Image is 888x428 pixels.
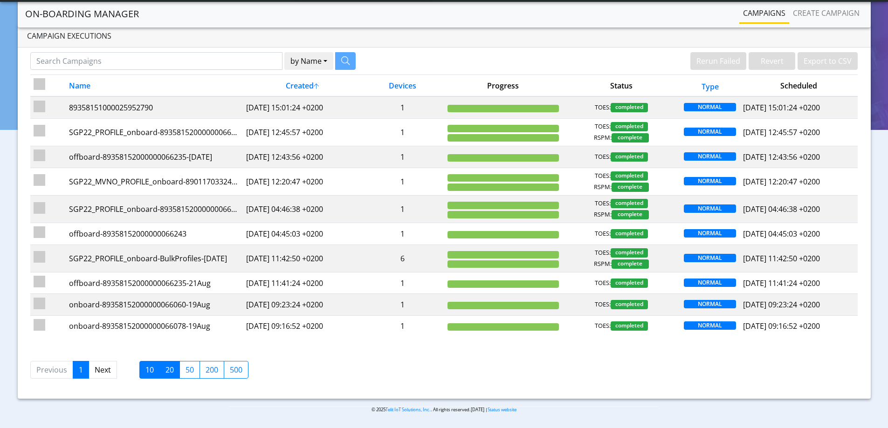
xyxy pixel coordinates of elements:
span: completed [611,248,648,258]
a: Create campaign [789,4,863,22]
span: [DATE] 11:42:50 +0200 [743,253,820,264]
label: 50 [179,361,200,379]
td: [DATE] 11:41:24 +0200 [243,272,361,294]
button: Revert [749,52,795,70]
div: SGP22_PROFILE_onboard-89358152000000066235-[DATE] [69,127,240,138]
td: 1 [361,272,444,294]
a: Telit IoT Solutions, Inc. [385,407,431,413]
span: TOES: [595,321,611,331]
td: [DATE] 12:43:56 +0200 [243,146,361,168]
div: offboard-89358152000000066235-21Aug [69,278,240,289]
th: Created [243,75,361,97]
td: 1 [361,315,444,337]
a: 1 [73,361,89,379]
td: 1 [361,223,444,245]
span: TOES: [595,122,611,131]
label: 20 [159,361,180,379]
td: 1 [361,294,444,315]
td: [DATE] 04:46:38 +0200 [243,195,361,223]
span: complete [612,259,649,269]
div: onboard-89358152000000066060-19Aug [69,299,240,310]
div: offboard-89358152000000066235-[DATE] [69,151,240,163]
span: [DATE] 04:46:38 +0200 [743,204,820,214]
td: [DATE] 12:20:47 +0200 [243,168,361,195]
div: SGP22_MVNO_PROFILE_onboard-89011703324536928687-22Aug [69,176,240,187]
label: 10 [139,361,160,379]
button: Export to CSV [798,52,858,70]
a: Campaigns [739,4,789,22]
th: Progress [444,75,562,97]
th: Type [681,75,740,97]
span: [DATE] 09:23:24 +0200 [743,299,820,310]
span: TOES: [595,199,611,208]
th: Status [562,75,681,97]
span: completed [611,279,648,288]
span: [DATE] 12:20:47 +0200 [743,177,820,187]
span: TOES: [595,279,611,288]
span: RSPM: [594,210,612,219]
p: © 2025 . All rights reserved.[DATE] | [229,406,659,413]
td: 1 [361,168,444,195]
td: 1 [361,118,444,146]
span: completed [611,171,648,181]
div: SGP22_PROFILE_onboard-BulkProfiles-[DATE] [69,253,240,264]
span: completed [611,300,648,309]
span: TOES: [595,103,611,112]
span: [DATE] 15:01:24 +0200 [743,102,820,113]
td: [DATE] 12:45:57 +0200 [243,118,361,146]
span: TOES: [595,171,611,181]
td: [DATE] 09:16:52 +0200 [243,315,361,337]
span: completed [611,229,648,238]
span: TOES: [595,152,611,162]
div: onboard-89358152000000066078-19Aug [69,320,240,332]
span: [DATE] 11:41:24 +0200 [743,278,820,288]
div: Campaign Executions [18,25,871,48]
span: NORMAL [684,204,736,213]
label: 200 [200,361,224,379]
span: [DATE] 09:16:52 +0200 [743,321,820,331]
span: RSPM: [594,259,612,269]
td: [DATE] 15:01:24 +0200 [243,96,361,118]
span: completed [611,103,648,112]
span: [DATE] 12:43:56 +0200 [743,152,820,162]
button: Rerun Failed [690,52,746,70]
span: TOES: [595,248,611,258]
span: complete [612,210,649,219]
div: SGP22_PROFILE_onboard-89358152000000066243-22Aug [69,204,240,215]
span: RSPM: [594,133,612,143]
td: [DATE] 09:23:24 +0200 [243,294,361,315]
td: 1 [361,146,444,168]
div: 89358151000025952790 [69,102,240,113]
span: NORMAL [684,279,736,287]
span: NORMAL [684,300,736,308]
span: [DATE] 12:45:57 +0200 [743,127,820,137]
span: NORMAL [684,152,736,161]
span: complete [612,183,649,192]
th: Devices [361,75,444,97]
span: complete [612,133,649,143]
span: NORMAL [684,254,736,262]
input: Search Campaigns [30,52,282,70]
span: NORMAL [684,177,736,185]
th: Scheduled [740,75,858,97]
span: NORMAL [684,321,736,330]
a: Status website [488,407,516,413]
div: offboard-89358152000000066243 [69,228,240,239]
span: [DATE] 04:45:03 +0200 [743,229,820,239]
button: by Name [284,52,333,70]
span: TOES: [595,229,611,238]
span: NORMAL [684,103,736,111]
td: [DATE] 04:45:03 +0200 [243,223,361,245]
span: completed [611,199,648,208]
th: Name [66,75,243,97]
a: On-Boarding Manager [25,5,139,23]
td: 1 [361,195,444,223]
span: completed [611,152,648,162]
td: [DATE] 11:42:50 +0200 [243,245,361,272]
span: NORMAL [684,229,736,238]
span: completed [611,122,648,131]
span: TOES: [595,300,611,309]
td: 1 [361,96,444,118]
td: 6 [361,245,444,272]
span: NORMAL [684,128,736,136]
